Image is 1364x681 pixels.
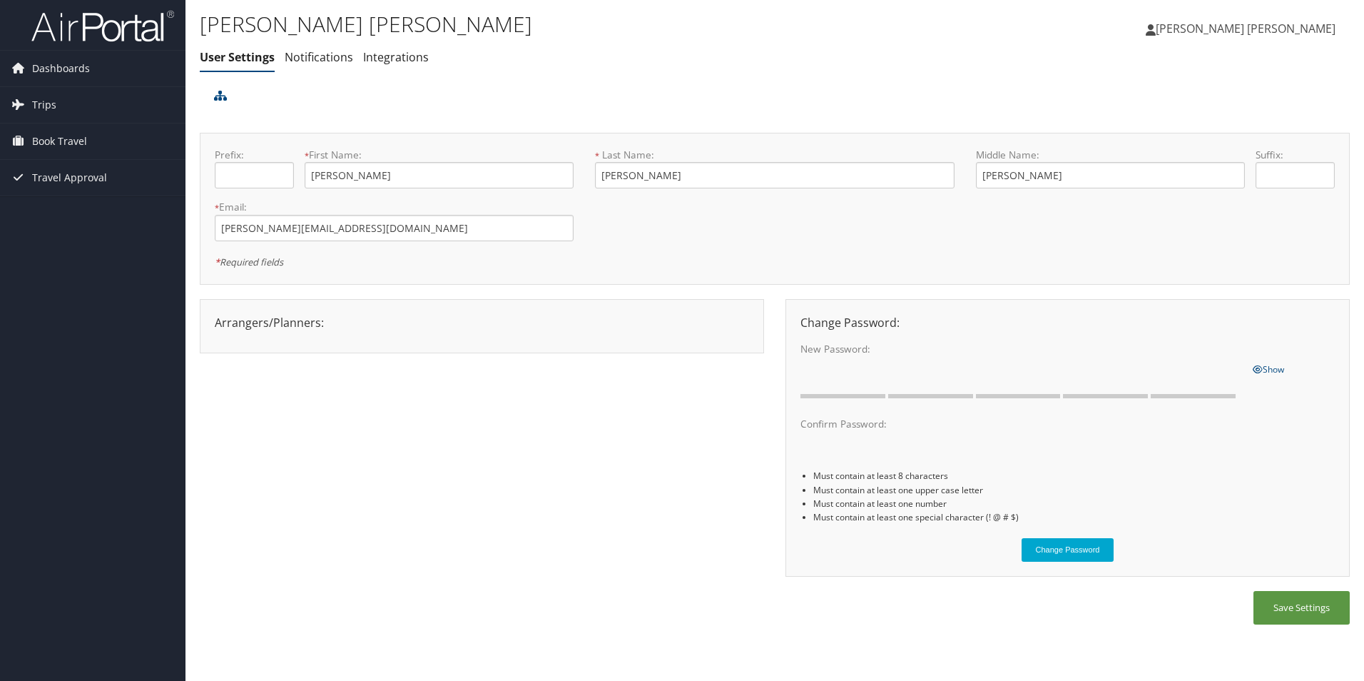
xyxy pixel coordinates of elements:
[813,483,1335,497] li: Must contain at least one upper case letter
[1146,7,1350,50] a: [PERSON_NAME] [PERSON_NAME]
[595,148,954,162] label: Last Name:
[1253,591,1350,625] button: Save Settings
[285,49,353,65] a: Notifications
[215,200,574,214] label: Email:
[800,417,1242,431] label: Confirm Password:
[204,314,760,331] div: Arrangers/Planners:
[800,342,1242,356] label: New Password:
[813,497,1335,510] li: Must contain at least one number
[976,148,1245,162] label: Middle Name:
[32,87,56,123] span: Trips
[32,123,87,159] span: Book Travel
[363,49,429,65] a: Integrations
[1256,148,1335,162] label: Suffix:
[1253,363,1284,375] span: Show
[813,510,1335,524] li: Must contain at least one special character (! @ # $)
[813,469,1335,483] li: Must contain at least 8 characters
[200,9,967,39] h1: [PERSON_NAME] [PERSON_NAME]
[215,148,294,162] label: Prefix:
[1022,538,1114,562] button: Change Password
[32,160,107,196] span: Travel Approval
[200,49,275,65] a: User Settings
[305,148,574,162] label: First Name:
[32,51,90,86] span: Dashboards
[215,256,283,268] em: Required fields
[790,314,1345,331] div: Change Password:
[31,9,174,43] img: airportal-logo.png
[1253,360,1284,376] a: Show
[1156,21,1335,36] span: [PERSON_NAME] [PERSON_NAME]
